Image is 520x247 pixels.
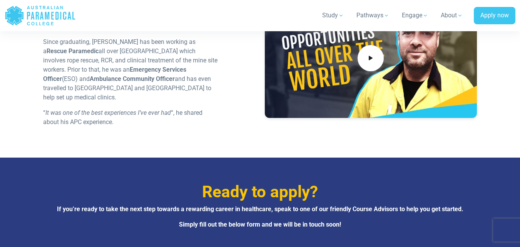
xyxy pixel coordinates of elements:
[57,205,463,213] strong: If you’re ready to take the next step towards a rewarding career in healthcare, speak to one of o...
[45,109,171,116] em: It was one of the best experiences I’ve ever had
[318,5,349,26] a: Study
[43,108,219,127] p: “ “, he shared about his APC experience.
[90,75,175,82] strong: Ambulance Community Officer
[436,5,468,26] a: About
[43,37,219,102] p: Since graduating, [PERSON_NAME] has been working as a all over [GEOGRAPHIC_DATA] which involves r...
[43,66,186,82] strong: Emergency Services Officer
[47,47,99,55] strong: Rescue Paramedic
[397,5,433,26] a: Engage
[179,221,341,228] strong: Simply fill out the below form and we will be in touch soon!
[43,182,477,202] h3: Ready to apply?
[352,5,394,26] a: Pathways
[5,3,76,28] a: Australian Paramedical College
[474,7,515,25] a: Apply now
